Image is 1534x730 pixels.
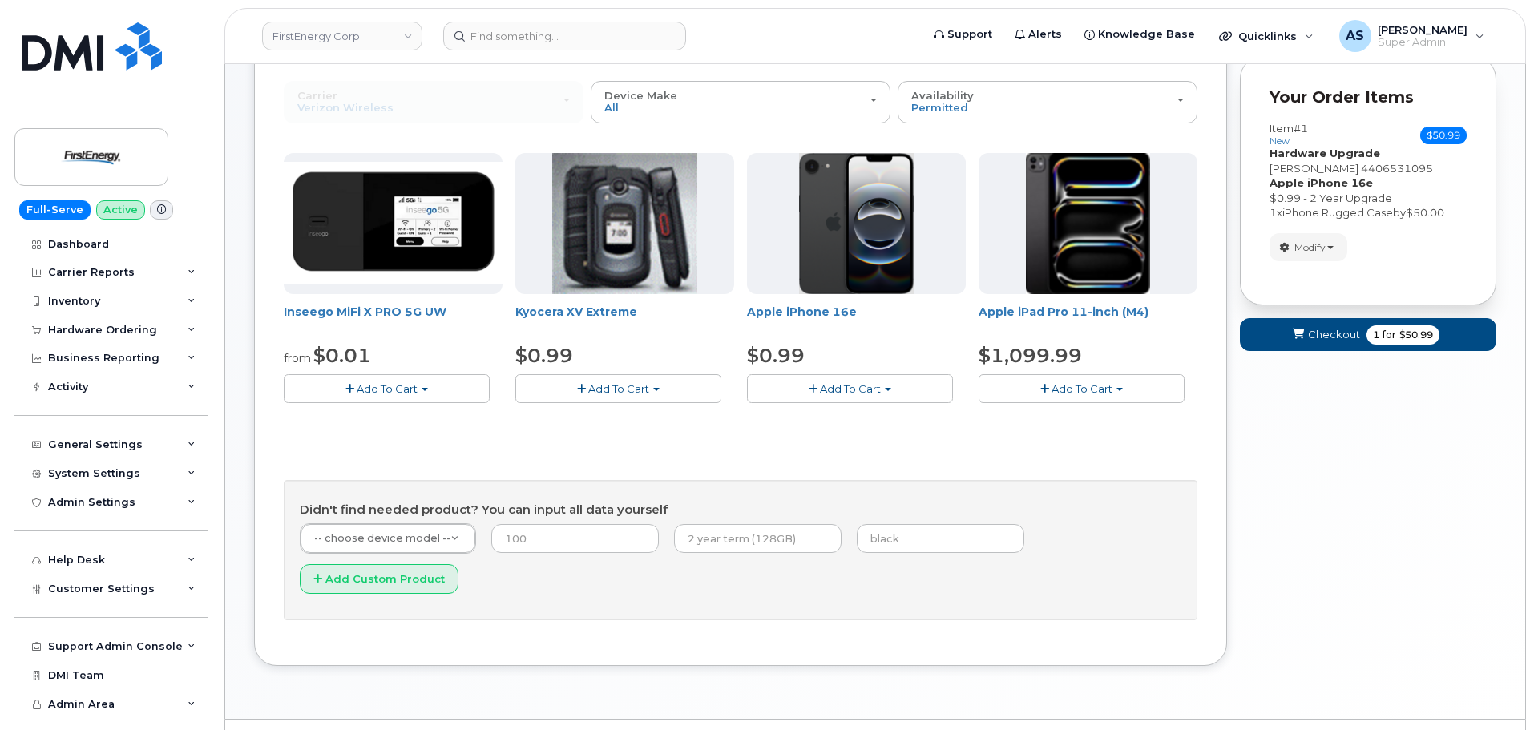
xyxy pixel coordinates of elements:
a: Kyocera XV Extreme [515,305,637,319]
iframe: Messenger Launcher [1464,660,1522,718]
img: Inseego.png [284,162,503,285]
span: $50.99 [1420,127,1467,144]
span: $50.00 [1406,206,1444,219]
div: Inseego MiFi X PRO 5G UW [284,304,503,336]
div: Quicklinks [1208,20,1325,52]
button: Add To Cart [515,374,721,402]
input: Find something... [443,22,686,50]
span: [PERSON_NAME] [1378,23,1467,36]
span: [PERSON_NAME] [1270,162,1358,175]
a: -- choose device model -- [301,524,475,553]
span: AS [1346,26,1364,46]
span: 1 [1373,328,1379,342]
div: x by [1270,205,1467,220]
span: Support [947,26,992,42]
span: $0.99 [747,344,805,367]
img: xvextreme.gif [552,153,697,294]
span: All [604,101,619,114]
div: Apple iPhone 16e [747,304,966,336]
span: Add To Cart [820,382,881,395]
span: Permitted [911,101,968,114]
span: Add To Cart [1052,382,1112,395]
span: $1,099.99 [979,344,1082,367]
span: Super Admin [1378,36,1467,49]
span: 4406531095 [1361,162,1433,175]
span: Knowledge Base [1098,26,1195,42]
button: Device Make All [591,81,890,123]
img: ipad_pro_11_m4.png [1026,153,1150,294]
span: Modify [1294,240,1326,255]
button: Add Custom Product [300,564,458,594]
button: Add To Cart [747,374,953,402]
span: Checkout [1308,327,1360,342]
strong: Hardware Upgrade [1270,147,1380,159]
span: Device Make [604,89,677,102]
span: Alerts [1028,26,1062,42]
p: Your Order Items [1270,86,1467,109]
div: Apple iPad Pro 11-inch (M4) [979,304,1197,336]
span: $50.99 [1399,328,1433,342]
a: FirstEnergy Corp [262,22,422,50]
a: Knowledge Base [1073,18,1206,50]
span: Availability [911,89,974,102]
span: 1 [1270,206,1277,219]
button: Add To Cart [979,374,1185,402]
button: Add To Cart [284,374,490,402]
div: Alexander Strull [1328,20,1496,52]
span: Add To Cart [357,382,418,395]
span: iPhone Rugged Case [1282,206,1393,219]
img: iphone16e.png [799,153,914,294]
input: black [857,524,1024,553]
button: Checkout 1 for $50.99 [1240,318,1496,351]
div: $0.99 - 2 Year Upgrade [1270,191,1467,206]
small: new [1270,135,1290,147]
button: Availability Permitted [898,81,1197,123]
h4: Didn't find needed product? You can input all data yourself [300,503,1181,517]
span: Add To Cart [588,382,649,395]
span: $0.99 [515,344,573,367]
span: $0.01 [313,344,371,367]
input: 100 [491,524,659,553]
span: -- choose device model -- [314,532,450,544]
a: Inseego MiFi X PRO 5G UW [284,305,446,319]
span: for [1379,328,1399,342]
div: Kyocera XV Extreme [515,304,734,336]
a: Support [922,18,1003,50]
span: #1 [1294,122,1308,135]
a: Apple iPad Pro 11-inch (M4) [979,305,1148,319]
a: Alerts [1003,18,1073,50]
a: Apple iPhone 16e [747,305,857,319]
small: from [284,351,311,365]
strong: Apple iPhone 16e [1270,176,1373,189]
button: Modify [1270,233,1347,261]
h3: Item [1270,123,1308,146]
span: Quicklinks [1238,30,1297,42]
input: 2 year term (128GB) [674,524,842,553]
